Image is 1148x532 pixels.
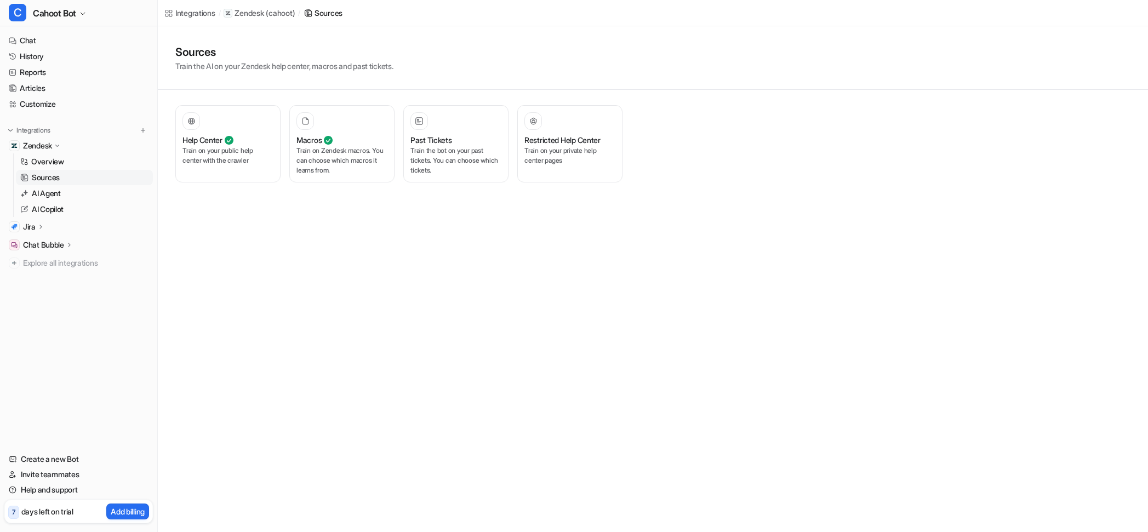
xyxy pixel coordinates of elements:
a: AI Agent [16,186,153,201]
p: Jira [23,221,36,232]
p: Chat Bubble [23,239,64,250]
span: Explore all integrations [23,254,149,272]
button: Integrations [4,125,54,136]
a: Explore all integrations [4,255,153,271]
button: MacrosTrain on Zendesk macros. You can choose which macros it learns from. [289,105,395,182]
a: Zendesk(cahoot) [224,8,295,19]
h3: Macros [296,134,322,146]
h3: Restricted Help Center [524,134,601,146]
img: explore all integrations [9,258,20,268]
p: AI Agent [32,188,61,199]
button: Add billing [106,504,149,519]
h3: Help Center [182,134,222,146]
p: Train on Zendesk macros. You can choose which macros it learns from. [296,146,387,175]
h1: Sources [175,44,393,60]
a: Sources [304,7,342,19]
a: Overview [16,154,153,169]
button: Help CenterTrain on your public help center with the crawler [175,105,281,182]
a: Chat [4,33,153,48]
p: Overview [31,156,64,167]
p: Train the bot on your past tickets. You can choose which tickets. [410,146,501,175]
a: Articles [4,81,153,96]
button: Past TicketsTrain the bot on your past tickets. You can choose which tickets. [403,105,509,182]
span: / [219,8,221,18]
span: C [9,4,26,21]
img: expand menu [7,127,14,134]
button: Restricted Help CenterTrain on your private help center pages [517,105,622,182]
p: Add billing [111,506,145,517]
p: Sources [32,172,60,183]
p: Train the AI on your Zendesk help center, macros and past tickets. [175,60,393,72]
p: ( cahoot ) [266,8,295,19]
p: AI Copilot [32,204,64,215]
p: Zendesk [23,140,52,151]
a: Sources [16,170,153,185]
h3: Past Tickets [410,134,452,146]
a: Integrations [164,7,215,19]
img: Jira [11,224,18,230]
div: Integrations [175,7,215,19]
p: 7 [12,507,15,517]
p: Integrations [16,126,50,135]
p: Zendesk [235,8,264,19]
img: menu_add.svg [139,127,147,134]
a: Reports [4,65,153,80]
p: Train on your private help center pages [524,146,615,165]
a: Create a new Bot [4,451,153,467]
span: Cahoot Bot [33,5,76,21]
a: Invite teammates [4,467,153,482]
a: Help and support [4,482,153,497]
p: days left on trial [21,506,73,517]
a: Customize [4,96,153,112]
div: Sources [315,7,342,19]
a: History [4,49,153,64]
img: Chat Bubble [11,242,18,248]
img: Zendesk [11,142,18,149]
p: Train on your public help center with the crawler [182,146,273,165]
span: / [298,8,300,18]
a: AI Copilot [16,202,153,217]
